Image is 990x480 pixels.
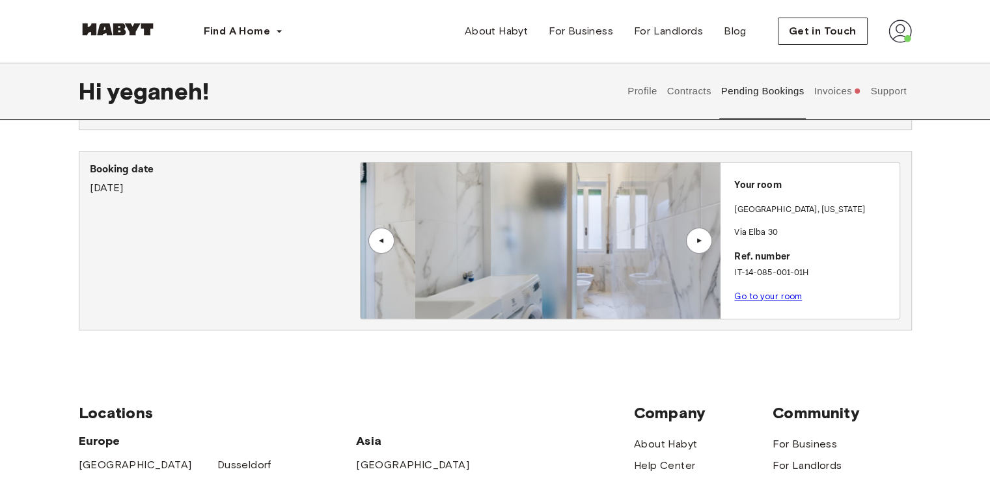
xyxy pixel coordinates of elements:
[193,18,294,44] button: Find A Home
[734,226,894,239] p: Via Elba 30
[79,77,107,105] span: Hi
[773,403,911,423] span: Community
[624,18,713,44] a: For Landlords
[634,458,695,473] a: Help Center
[773,436,837,452] a: For Business
[693,237,706,245] div: ▲
[869,62,909,120] button: Support
[375,237,388,245] div: ▲
[734,250,894,265] p: Ref. number
[665,62,713,120] button: Contracts
[888,20,912,43] img: avatar
[734,204,865,217] p: [GEOGRAPHIC_DATA] , [US_STATE]
[415,163,774,319] img: Image of the room
[634,23,703,39] span: For Landlords
[778,18,868,45] button: Get in Touch
[634,403,773,423] span: Company
[79,433,357,449] span: Europe
[719,62,806,120] button: Pending Bookings
[538,18,624,44] a: For Business
[713,18,757,44] a: Blog
[107,77,209,105] span: yeganeh !
[79,457,192,473] a: [GEOGRAPHIC_DATA]
[79,23,157,36] img: Habyt
[773,458,842,473] a: For Landlords
[734,291,802,301] a: Go to your room
[217,457,271,473] a: Dusseldorf
[789,23,857,39] span: Get in Touch
[812,62,862,120] button: Invoices
[90,162,360,196] div: [DATE]
[90,162,360,178] p: Booking date
[634,436,697,452] a: About Habyt
[356,433,495,449] span: Asia
[465,23,528,39] span: About Habyt
[623,62,912,120] div: user profile tabs
[734,267,894,280] p: IT-14-085-001-01H
[454,18,538,44] a: About Habyt
[204,23,270,39] span: Find A Home
[626,62,659,120] button: Profile
[734,178,894,193] p: Your room
[724,23,747,39] span: Blog
[356,457,469,473] a: [GEOGRAPHIC_DATA]
[79,403,634,423] span: Locations
[549,23,613,39] span: For Business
